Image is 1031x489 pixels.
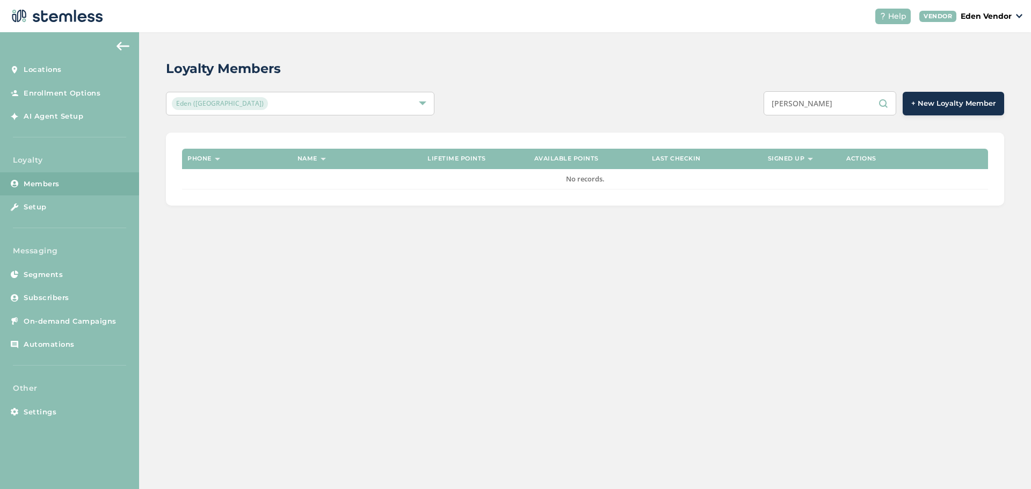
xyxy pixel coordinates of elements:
span: Segments [24,269,63,280]
img: icon-sort-1e1d7615.svg [808,158,813,160]
span: Subscribers [24,293,69,303]
img: icon-sort-1e1d7615.svg [321,158,326,160]
span: No records. [566,174,605,184]
button: + New Loyalty Member [903,92,1004,115]
span: Eden ([GEOGRAPHIC_DATA]) [172,97,268,110]
span: On-demand Campaigns [24,316,117,327]
span: Enrollment Options [24,88,100,99]
span: Members [24,179,60,189]
label: Name [297,155,317,162]
label: Phone [187,155,212,162]
span: Help [888,11,906,22]
p: Eden Vendor [961,11,1012,22]
span: Settings [24,407,56,418]
img: icon-help-white-03924b79.svg [880,13,886,19]
img: icon-arrow-back-accent-c549486e.svg [117,42,129,50]
iframe: Chat Widget [977,437,1031,489]
label: Last checkin [652,155,701,162]
span: Locations [24,64,62,75]
span: Setup [24,202,47,213]
div: VENDOR [919,11,956,22]
img: logo-dark-0685b13c.svg [9,5,103,27]
span: AI Agent Setup [24,111,83,122]
label: Available points [534,155,599,162]
h2: Loyalty Members [166,59,281,78]
span: + New Loyalty Member [911,98,996,109]
th: Actions [841,149,988,169]
input: Search [764,91,896,115]
img: icon-sort-1e1d7615.svg [215,158,220,160]
span: Automations [24,339,75,350]
img: icon_down-arrow-small-66adaf34.svg [1016,14,1022,18]
label: Signed up [768,155,805,162]
label: Lifetime points [427,155,486,162]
